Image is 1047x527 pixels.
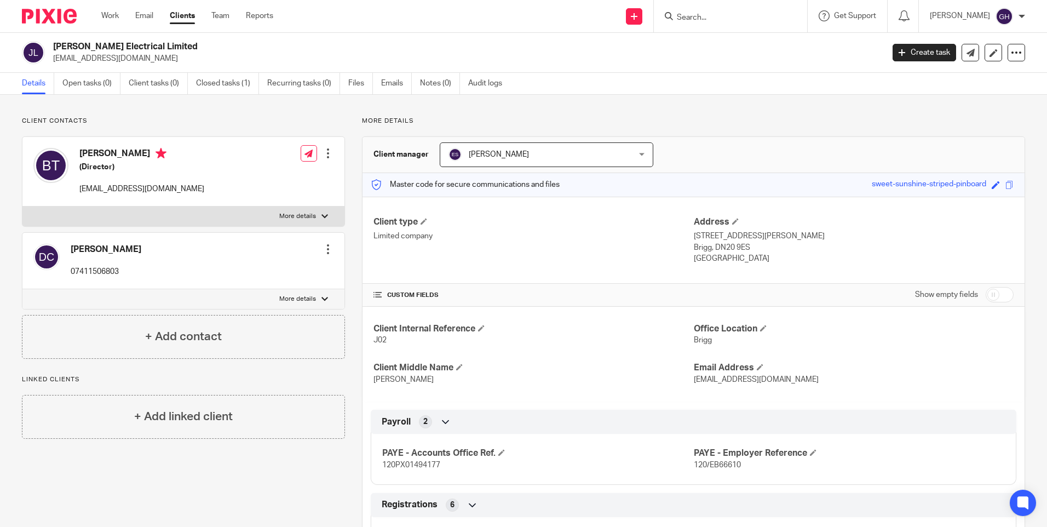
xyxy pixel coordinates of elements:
p: [EMAIL_ADDRESS][DOMAIN_NAME] [79,184,204,194]
h4: Email Address [694,362,1014,374]
h4: CUSTOM FIELDS [373,291,693,300]
a: Open tasks (0) [62,73,120,94]
span: 2 [423,416,428,427]
h4: PAYE - Employer Reference [694,448,1005,459]
a: Reports [246,10,273,21]
span: Brigg [694,336,712,344]
label: Show empty fields [915,289,978,300]
h4: Client Middle Name [373,362,693,374]
span: [PERSON_NAME] [373,376,434,383]
h4: + Add contact [145,328,222,345]
p: Limited company [373,231,693,242]
p: [EMAIL_ADDRESS][DOMAIN_NAME] [53,53,876,64]
p: More details [279,212,316,221]
a: Notes (0) [420,73,460,94]
p: [PERSON_NAME] [930,10,990,21]
span: 6 [450,500,455,511]
a: Create task [893,44,956,61]
img: Pixie [22,9,77,24]
h4: Address [694,216,1014,228]
img: svg%3E [448,148,462,161]
a: Team [211,10,229,21]
h2: [PERSON_NAME] Electrical Limited [53,41,711,53]
p: Master code for secure communications and files [371,179,560,190]
span: Payroll [382,416,411,428]
a: Recurring tasks (0) [267,73,340,94]
input: Search [676,13,774,23]
a: Emails [381,73,412,94]
p: Client contacts [22,117,345,125]
span: 120/EB66610 [694,461,741,469]
a: Client tasks (0) [129,73,188,94]
h4: Client Internal Reference [373,323,693,335]
p: [STREET_ADDRESS][PERSON_NAME] [694,231,1014,242]
img: svg%3E [996,8,1013,25]
a: Clients [170,10,195,21]
p: Linked clients [22,375,345,384]
img: svg%3E [33,244,60,270]
h5: (Director) [79,162,204,173]
a: Details [22,73,54,94]
span: Get Support [834,12,876,20]
h4: PAYE - Accounts Office Ref. [382,448,693,459]
a: Email [135,10,153,21]
a: Files [348,73,373,94]
p: [GEOGRAPHIC_DATA] [694,253,1014,264]
p: More details [279,295,316,303]
span: Registrations [382,499,438,511]
div: sweet-sunshine-striped-pinboard [872,179,986,191]
h4: [PERSON_NAME] [79,148,204,162]
span: [PERSON_NAME] [469,151,529,158]
p: 07411506803 [71,266,141,277]
h3: Client manager [373,149,429,160]
p: More details [362,117,1025,125]
span: J02 [373,336,387,344]
span: [EMAIL_ADDRESS][DOMAIN_NAME] [694,376,819,383]
span: 120PX01494177 [382,461,440,469]
a: Audit logs [468,73,510,94]
i: Primary [156,148,166,159]
img: svg%3E [33,148,68,183]
img: svg%3E [22,41,45,64]
h4: Client type [373,216,693,228]
a: Work [101,10,119,21]
h4: [PERSON_NAME] [71,244,141,255]
h4: + Add linked client [134,408,233,425]
a: Closed tasks (1) [196,73,259,94]
h4: Office Location [694,323,1014,335]
p: Brigg, DN20 9ES [694,242,1014,253]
